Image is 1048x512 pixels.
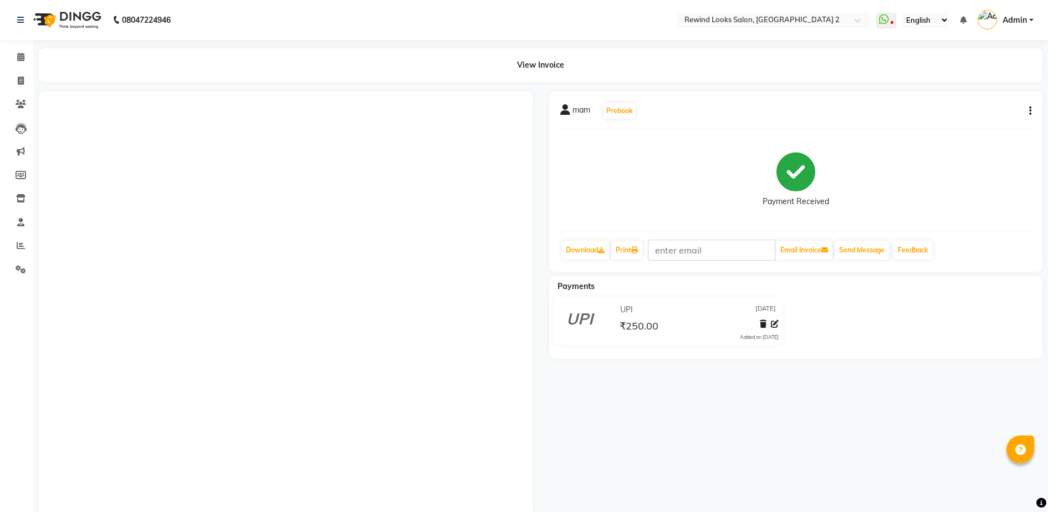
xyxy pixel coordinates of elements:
[620,320,658,335] span: ₹250.00
[122,4,171,36] b: 08047224946
[978,10,997,29] img: Admin
[893,241,933,260] a: Feedback
[1001,468,1037,501] iframe: chat widget
[561,241,609,260] a: Download
[835,241,889,260] button: Send Message
[572,104,590,120] span: mam
[648,240,775,261] input: enter email
[611,241,642,260] a: Print
[740,333,779,341] div: Added on [DATE]
[604,103,636,119] button: Prebook
[755,304,776,316] span: [DATE]
[620,304,633,316] span: UPI
[39,48,1042,82] div: View Invoice
[776,241,832,260] button: Email Invoice
[1003,14,1027,26] span: Admin
[558,281,595,291] span: Payments
[28,4,104,36] img: logo
[763,196,829,207] div: Payment Received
